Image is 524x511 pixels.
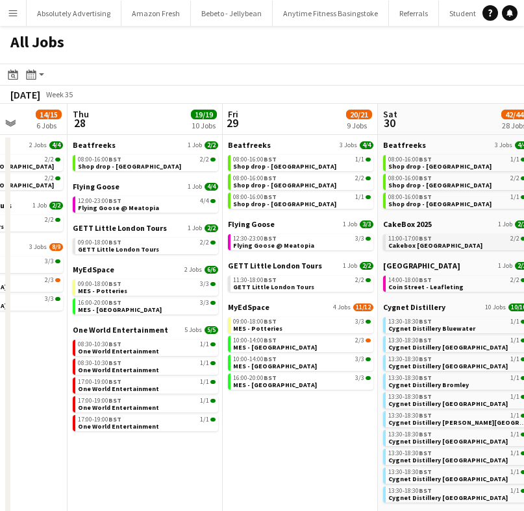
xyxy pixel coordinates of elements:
button: Amazon Fresh [121,1,191,26]
span: BST [419,355,432,363]
span: Beatfreeks [73,140,116,150]
div: Flying Goose1 Job3/312:30-23:00BST3/3Flying Goose @ Meatopia [228,219,373,261]
span: 2/2 [45,217,54,223]
span: 11:00-17:00 [388,235,432,242]
span: 3/3 [366,376,371,380]
span: 4/4 [210,199,216,203]
span: 2/3 [355,337,364,344]
span: 1/1 [200,416,209,423]
a: 08:30-10:30BST1/1One World Entertainment [78,340,216,355]
span: 4/4 [360,141,373,149]
button: Absolutely Advertising [27,1,121,26]
span: 1/1 [210,361,216,365]
span: 3/3 [360,220,373,228]
span: 1/1 [200,379,209,385]
a: 08:00-16:00BST1/1Shop drop - [GEOGRAPHIC_DATA] [233,155,371,170]
span: 2/2 [205,141,218,149]
span: One World Entertainment [78,422,159,431]
span: MyEdSpace [73,265,114,274]
a: Beatfreeks1 Job2/2 [73,140,218,150]
span: 1 Job [343,262,357,270]
span: MES - Guildford Town Centre [233,343,317,351]
span: 3/3 [55,259,60,263]
span: 4 Jobs [333,303,351,311]
span: BST [419,411,432,420]
span: BST [108,359,121,367]
span: BST [419,155,432,163]
a: Beatfreeks3 Jobs4/4 [228,140,373,150]
div: MyEdSpace2 Jobs6/609:00-18:00BST3/3MES - Potteries16:00-20:00BST3/3MES - [GEOGRAPHIC_DATA] [73,265,218,325]
span: 2 Jobs [184,266,202,274]
span: 17:00-19:00 [78,416,121,423]
span: Beatfreeks [383,140,426,150]
span: BST [108,196,121,205]
span: 09:00-18:00 [233,318,277,325]
span: One World Entertainment [78,366,159,374]
span: BST [108,238,121,246]
span: 08:30-10:30 [78,341,121,348]
a: 09:00-18:00BST3/3MES - Potteries [233,317,371,332]
div: GETT Little London Tours1 Job2/209:00-18:00BST2/2GETT Little London Tours [73,223,218,265]
a: 11:30-18:00BST2/2GETT Little London Tours [233,276,371,291]
span: 3/3 [210,301,216,305]
span: MyEdSpace [228,302,269,312]
span: 1/1 [355,194,364,200]
span: 1 Job [498,262,512,270]
span: Week 35 [43,89,75,99]
button: Bebeto - Jellybean [191,1,273,26]
a: 12:30-23:00BST3/3Flying Goose @ Meatopia [233,234,371,249]
span: Cygnet Distillery Brighton [388,343,508,351]
span: 13:30-18:30 [388,356,432,362]
span: BST [264,336,277,344]
span: 1/1 [510,412,519,419]
span: BST [419,193,432,201]
span: Coin Street - Leafleting [388,283,464,291]
span: BST [264,317,277,326]
span: 2/2 [360,262,373,270]
span: 3/3 [355,356,364,362]
span: 16:00-20:00 [78,300,121,306]
span: BST [419,234,432,243]
span: Shop drop - Bradford [388,162,492,171]
span: 2/2 [49,202,63,209]
span: 10:00-14:00 [233,356,277,362]
span: 3/3 [45,258,54,265]
span: 2/2 [205,224,218,232]
span: BST [264,193,277,201]
span: 1/1 [510,394,519,400]
span: GETT Little London Tours [78,245,159,254]
div: [DATE] [10,88,40,101]
span: 12:00-23:00 [78,198,121,204]
span: 1/1 [510,194,519,200]
a: GETT Little London Tours1 Job2/2 [228,261,373,270]
span: 10:00-14:00 [233,337,277,344]
span: 1/1 [366,158,371,161]
span: BST [419,317,432,326]
span: 2/2 [366,278,371,282]
span: 4/4 [200,198,209,204]
span: 30 [381,115,397,130]
span: 1/1 [510,318,519,325]
span: 13:30-18:30 [388,450,432,457]
span: MES - Potteries [78,287,127,295]
span: Cakebox Surrey [388,241,482,250]
span: BST [419,468,432,476]
span: MES - Birmingham [233,381,317,389]
span: 13:30-18:30 [388,337,432,344]
span: 1/1 [510,356,519,362]
span: 1/1 [200,341,209,348]
span: 3 Jobs [340,141,357,149]
span: 1/1 [210,342,216,346]
span: 2/2 [355,175,364,182]
div: Flying Goose1 Job4/412:00-23:00BST4/4Flying Goose @ Meatopia [73,182,218,223]
span: BST [419,486,432,495]
span: BST [419,392,432,401]
a: MyEdSpace2 Jobs6/6 [73,265,218,274]
span: Shop drop - Manchester [233,181,336,189]
div: MyEdSpace4 Jobs11/1209:00-18:00BST3/3MES - Potteries10:00-14:00BST2/3MES - [GEOGRAPHIC_DATA]10:00... [228,302,373,392]
span: MES - Leeds [78,305,162,314]
span: 5/5 [205,326,218,334]
span: 19/19 [191,110,217,119]
span: 2/2 [510,175,519,182]
span: Shop drop - Newcastle Upon Tyne [233,200,336,208]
